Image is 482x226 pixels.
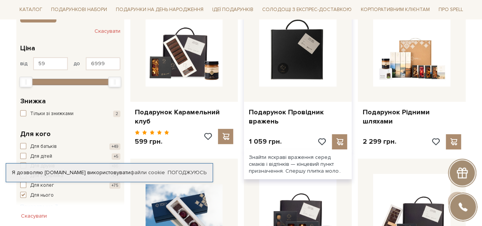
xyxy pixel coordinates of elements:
span: Для друзів [30,162,55,170]
img: Подарунок Провідник вражень [259,9,336,87]
a: файли cookie [130,169,165,176]
a: Солодощі з експрес-доставкою [259,3,355,16]
span: Для кого [20,129,51,139]
button: Скасувати [16,210,51,222]
a: Подарунок Провідник вражень [248,108,347,126]
button: Для дітей +5 [20,153,120,160]
button: Скасувати [94,25,120,37]
a: Подарунок Рідними шляхами [362,108,461,126]
span: від [20,60,27,67]
span: Ідеї подарунків [209,4,256,16]
p: 599 грн. [135,137,170,146]
span: Про Spell [435,4,466,16]
a: Погоджуюсь [168,169,207,176]
button: Для колег +75 [20,182,120,189]
span: +49 [109,143,120,150]
span: Для дітей [30,153,52,160]
input: Ціна [33,57,68,70]
span: Ціна [20,43,35,53]
button: Показати ще 7 [20,203,62,210]
button: Для друзів +86 [20,162,120,170]
span: Для батьків [30,143,57,151]
span: Тільки зі знижками [30,110,74,118]
span: до [74,60,80,67]
div: Max [108,77,121,87]
span: +75 [109,182,120,189]
a: Корпоративним клієнтам [357,3,432,16]
div: Min [19,77,32,87]
div: Знайти яскраві враження серед смаків і відтінків — кінцевий пункт призначення. Спершу плитка моло.. [244,149,352,180]
p: 2 299 грн. [362,137,396,146]
button: Для нього [20,192,120,199]
span: Для колег [30,182,54,189]
span: +5 [112,153,120,160]
p: 1 059 грн. [248,137,281,146]
span: Подарункові набори [48,4,110,16]
button: Тільки зі знижками 2 [20,110,120,118]
span: Каталог [16,4,45,16]
div: Я дозволяю [DOMAIN_NAME] використовувати [6,169,213,176]
span: Для нього [30,192,54,199]
input: Ціна [86,57,120,70]
span: 2 [113,111,120,117]
a: Подарунок Карамельний клуб [135,108,234,126]
span: Подарунки на День народження [113,4,207,16]
span: Знижка [20,96,46,106]
button: Для батьків +49 [20,143,120,151]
